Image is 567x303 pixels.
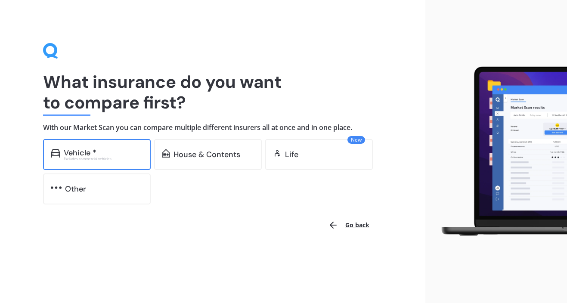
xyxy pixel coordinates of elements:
[432,63,567,240] img: laptop.webp
[273,149,282,158] img: life.f720d6a2d7cdcd3ad642.svg
[162,149,170,158] img: home-and-contents.b802091223b8502ef2dd.svg
[64,148,96,157] div: Vehicle *
[65,185,86,193] div: Other
[43,71,382,113] h1: What insurance do you want to compare first?
[285,150,298,159] div: Life
[174,150,240,159] div: House & Contents
[43,123,382,132] h4: With our Market Scan you can compare multiple different insurers all at once and in one place.
[64,157,143,161] div: Excludes commercial vehicles
[347,136,365,144] span: New
[51,183,62,192] img: other.81dba5aafe580aa69f38.svg
[51,149,60,158] img: car.f15378c7a67c060ca3f3.svg
[323,215,375,235] button: Go back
